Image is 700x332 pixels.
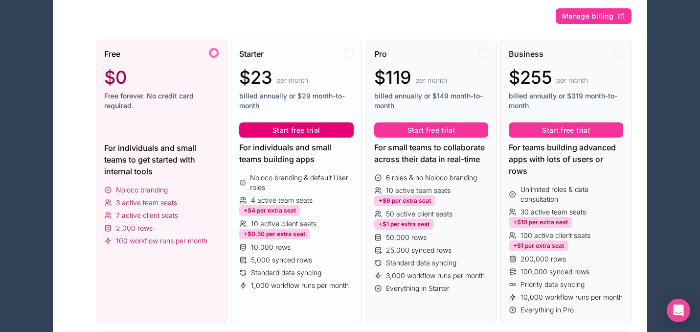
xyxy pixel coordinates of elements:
[386,271,485,281] span: 3,000 workflow runs per month
[104,68,127,87] span: $0
[556,8,632,24] button: Manage billing
[116,211,178,220] span: 7 active client seats
[239,91,354,111] span: billed annually or $29 month-to-month
[556,75,588,85] span: per month
[239,205,300,216] div: +$4 per extra seat
[251,268,321,278] span: Standard data syncing
[667,299,690,322] div: Open Intercom Messenger
[116,223,153,233] span: 2,000 rows
[386,258,456,268] span: Standard data syncing
[374,195,435,206] div: +$6 per extra seat
[386,245,452,255] span: 25,000 synced rows
[374,142,489,165] div: For small teams to collaborate across their data in real-time
[251,219,316,229] span: 10 active client seats
[386,233,427,242] span: 50,000 rows
[104,142,219,177] div: For individuals and small teams to get started with internal tools
[386,173,477,183] span: 6 roles & no Noloco branding
[509,122,623,138] button: Start free trial
[520,207,586,217] span: 30 active team seats
[251,242,291,252] span: 10,000 rows
[251,281,349,290] span: 1,000 workflow runs per month
[520,292,623,302] span: 10,000 workflow runs per month
[239,48,264,60] span: Starter
[520,254,566,264] span: 200,000 rows
[509,91,623,111] span: billed annually or $319 month-to-month
[239,229,310,239] div: +$0.50 per extra seat
[520,305,574,315] span: Everything in Pro
[374,219,434,230] div: +$1 per extra seat
[239,122,354,138] button: Start free trial
[374,122,489,138] button: Start free trial
[116,236,207,246] span: 100 workflow runs per month
[509,142,623,177] div: For teams building advanced apps with lots of users or rows
[276,75,308,85] span: per month
[415,75,447,85] span: per month
[239,68,272,87] span: $23
[509,68,552,87] span: $255
[509,48,543,60] span: Business
[520,280,585,289] span: Priority data syncing
[520,231,590,240] span: 100 active client seats
[104,91,219,111] span: Free forever. No credit card required.
[104,48,120,60] span: Free
[116,185,168,195] span: Noloco branding
[386,209,452,219] span: 50 active client seats
[251,255,312,265] span: 5,000 synced rows
[251,195,313,205] span: 4 active team seats
[386,284,450,293] span: Everything in Starter
[374,91,489,111] span: billed annually or $149 month-to-month
[520,267,589,277] span: 100,000 synced rows
[116,198,177,208] span: 3 active team seats
[520,185,623,204] span: Unlimited roles & data consultation
[562,12,613,21] span: Manage billing
[386,186,451,195] span: 10 active team seats
[509,240,568,251] div: +$1 per extra seat
[250,173,353,192] span: Noloco branding & default User roles
[374,48,387,60] span: Pro
[374,68,411,87] span: $119
[509,217,572,228] div: +$10 per extra seat
[239,142,354,165] div: For individuals and small teams building apps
